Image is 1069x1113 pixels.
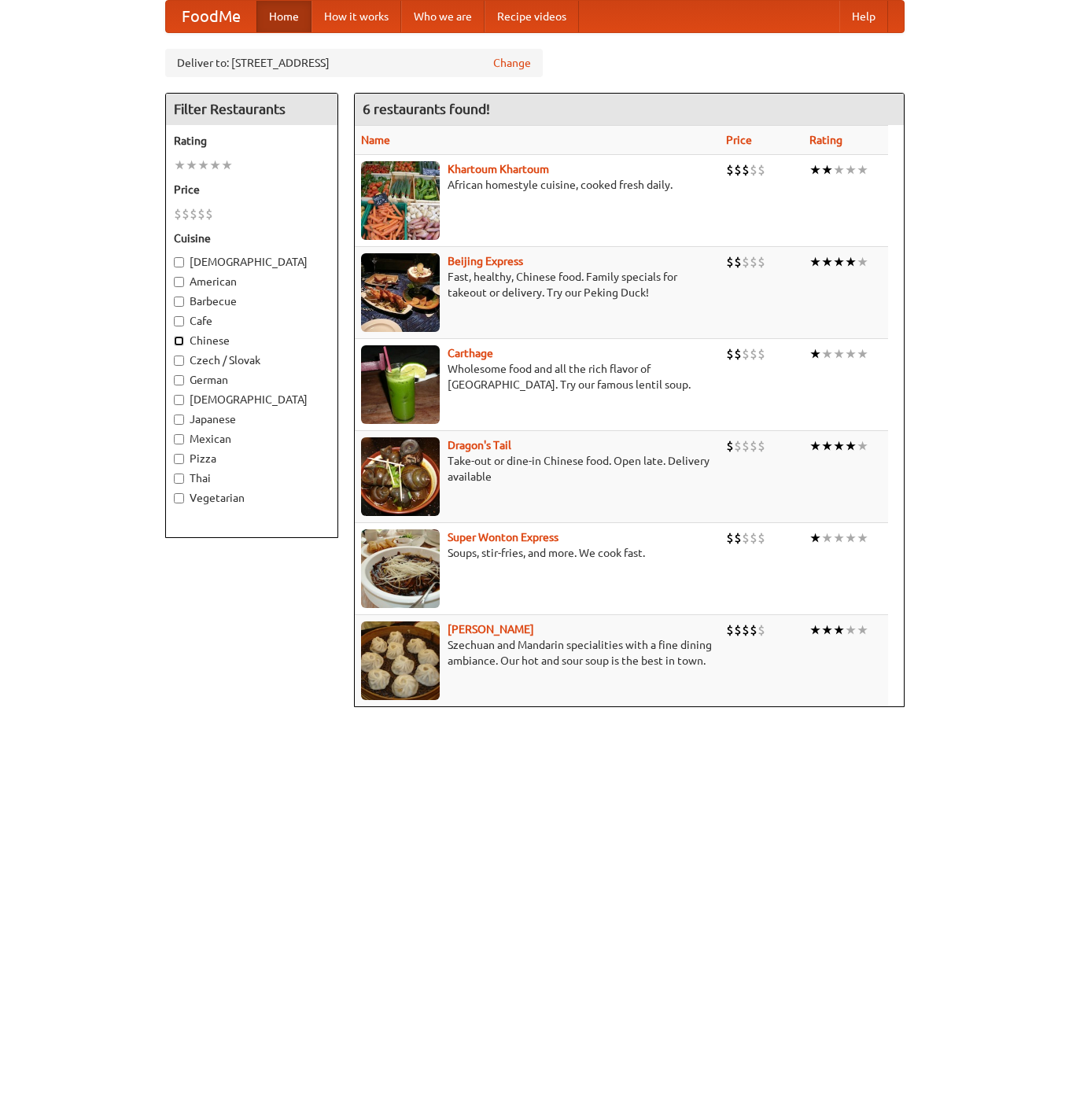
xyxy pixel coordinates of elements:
li: ★ [809,345,821,363]
li: ★ [821,253,833,271]
li: ★ [845,253,857,271]
li: $ [742,621,750,639]
li: $ [750,253,758,271]
li: $ [726,529,734,547]
input: Barbecue [174,297,184,307]
li: $ [734,161,742,179]
li: $ [726,161,734,179]
li: $ [197,205,205,223]
b: Beijing Express [448,255,523,267]
p: Fast, healthy, Chinese food. Family specials for takeout or delivery. Try our Peking Duck! [361,269,713,300]
li: ★ [809,621,821,639]
li: ★ [809,437,821,455]
label: Barbecue [174,293,330,309]
img: shandong.jpg [361,621,440,700]
li: ★ [833,621,845,639]
li: $ [734,345,742,363]
input: Japanese [174,415,184,425]
h5: Rating [174,133,330,149]
li: $ [742,437,750,455]
li: ★ [186,157,197,174]
li: ★ [833,529,845,547]
li: $ [734,621,742,639]
li: ★ [845,161,857,179]
a: [PERSON_NAME] [448,623,534,636]
li: $ [190,205,197,223]
a: Change [493,55,531,71]
input: Chinese [174,336,184,346]
li: $ [750,621,758,639]
label: Chinese [174,333,330,348]
li: ★ [221,157,233,174]
label: Japanese [174,411,330,427]
li: $ [734,253,742,271]
li: $ [726,253,734,271]
li: $ [182,205,190,223]
li: ★ [845,621,857,639]
li: ★ [857,621,868,639]
a: Home [256,1,311,32]
a: Dragon's Tail [448,439,511,451]
input: Czech / Slovak [174,356,184,366]
li: ★ [845,529,857,547]
a: Price [726,134,752,146]
li: $ [758,345,765,363]
a: Carthage [448,347,493,359]
li: $ [750,529,758,547]
li: ★ [857,437,868,455]
li: $ [758,529,765,547]
img: dragon.jpg [361,437,440,516]
li: ★ [174,157,186,174]
p: African homestyle cuisine, cooked fresh daily. [361,177,713,193]
li: $ [205,205,213,223]
li: ★ [821,161,833,179]
li: ★ [845,437,857,455]
li: $ [742,161,750,179]
a: Rating [809,134,842,146]
ng-pluralize: 6 restaurants found! [363,101,490,116]
li: $ [750,345,758,363]
li: $ [734,529,742,547]
li: $ [742,253,750,271]
label: German [174,372,330,388]
h4: Filter Restaurants [166,94,337,125]
li: ★ [857,529,868,547]
a: Super Wonton Express [448,531,558,544]
input: American [174,277,184,287]
li: ★ [809,529,821,547]
a: How it works [311,1,401,32]
li: ★ [833,161,845,179]
label: Cafe [174,313,330,329]
p: Take-out or dine-in Chinese food. Open late. Delivery available [361,453,713,485]
input: [DEMOGRAPHIC_DATA] [174,257,184,267]
img: carthage.jpg [361,345,440,424]
input: Vegetarian [174,493,184,503]
p: Szechuan and Mandarin specialities with a fine dining ambiance. Our hot and sour soup is the best... [361,637,713,669]
li: ★ [809,253,821,271]
a: FoodMe [166,1,256,32]
label: Czech / Slovak [174,352,330,368]
li: ★ [821,621,833,639]
input: Mexican [174,434,184,444]
label: American [174,274,330,289]
li: $ [758,253,765,271]
li: $ [742,529,750,547]
a: Who we are [401,1,485,32]
li: ★ [845,345,857,363]
label: [DEMOGRAPHIC_DATA] [174,254,330,270]
label: [DEMOGRAPHIC_DATA] [174,392,330,407]
li: ★ [833,253,845,271]
li: $ [726,437,734,455]
li: ★ [821,345,833,363]
input: Thai [174,474,184,484]
a: Recipe videos [485,1,579,32]
li: ★ [821,437,833,455]
img: khartoum.jpg [361,161,440,240]
li: $ [750,161,758,179]
label: Pizza [174,451,330,466]
a: Help [839,1,888,32]
label: Thai [174,470,330,486]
